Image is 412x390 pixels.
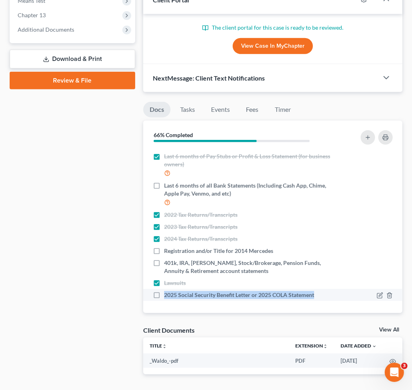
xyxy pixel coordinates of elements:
[205,102,236,117] a: Events
[164,235,237,243] span: 2024 Tax Returns/Transcripts
[323,344,328,349] i: unfold_more
[341,343,377,349] a: Date Added expand_more
[164,182,331,198] span: Last 6 months of all Bank Statements (Including Cash App, Chime, Apple Pay, Venmo, and etc)
[164,152,331,168] span: Last 6 months of Pay Stubs or Profit & Loss Statement (for business owners)
[289,354,334,368] td: PDF
[164,259,331,275] span: 401k, IRA, [PERSON_NAME], Stock/Brokerage, Pension Funds, Annuity & Retirement account statements
[164,211,237,219] span: 2022 Tax Returns/Transcripts
[150,343,167,349] a: Titleunfold_more
[164,279,186,287] span: Lawsuits
[379,327,399,333] a: View All
[164,223,237,231] span: 2023 Tax Returns/Transcripts
[239,102,265,117] a: Fees
[164,291,314,299] span: 2025 Social Security Benefit Letter or 2025 COLA Statement
[10,72,135,89] a: Review & File
[154,131,193,138] strong: 66% Completed
[162,344,167,349] i: unfold_more
[268,102,297,117] a: Timer
[153,24,393,32] p: The client portal for this case is ready to be reviewed.
[10,50,135,69] a: Download & Print
[174,102,201,117] a: Tasks
[385,363,404,382] iframe: Intercom live chat
[143,326,195,334] div: Client Documents
[233,38,313,54] a: View Case in MyChapter
[334,354,383,368] td: [DATE]
[18,26,74,33] span: Additional Documents
[401,363,408,369] span: 3
[18,12,46,18] span: Chapter 13
[164,247,273,255] span: Registration and/or Title for 2014 Mercedes
[143,354,289,368] td: _Waldo_-pdf
[372,344,377,349] i: expand_more
[153,74,265,82] span: NextMessage: Client Text Notifications
[295,343,328,349] a: Extensionunfold_more
[143,102,170,117] a: Docs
